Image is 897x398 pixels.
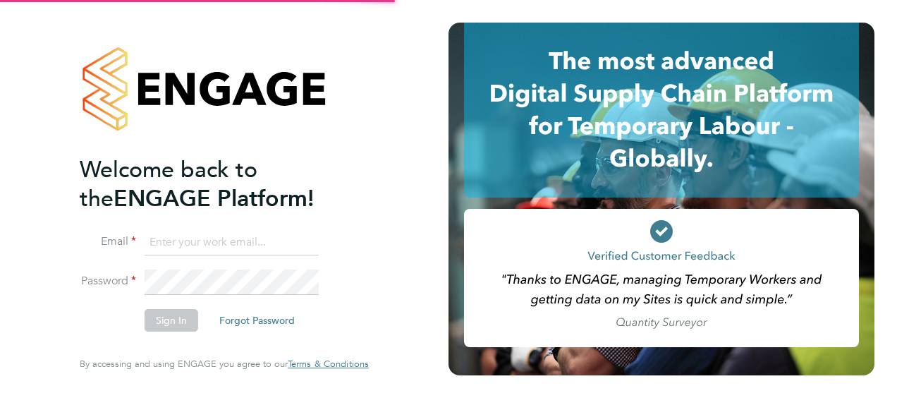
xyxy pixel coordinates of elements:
span: Terms & Conditions [288,358,369,370]
span: By accessing and using ENGAGE you agree to our [80,358,369,370]
label: Password [80,274,136,289]
input: Enter your work email... [145,230,319,255]
button: Forgot Password [208,309,306,332]
button: Sign In [145,309,198,332]
h2: ENGAGE Platform! [80,155,355,213]
label: Email [80,234,136,249]
span: Welcome back to the [80,156,257,212]
a: Terms & Conditions [288,358,369,370]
